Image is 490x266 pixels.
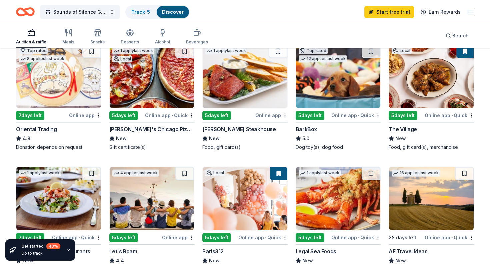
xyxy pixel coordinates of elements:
span: New [116,135,127,143]
div: Get started [21,243,60,249]
div: 40 % [46,243,60,249]
span: • [358,235,359,240]
button: Beverages [186,26,208,48]
div: 1 apply last week [205,47,247,54]
div: Dog toy(s), dog food [296,144,381,151]
div: Online app Quick [52,233,101,242]
span: New [209,135,220,143]
img: Image for Let's Roam [110,167,194,230]
div: Auction & raffle [16,39,46,45]
div: 7 days left [16,111,44,120]
a: Earn Rewards [417,6,465,18]
div: 7 days left [16,233,44,242]
div: Food, gift card(s) [202,144,288,151]
div: Donation depends on request [16,144,101,151]
div: Oriental Trading [16,125,57,133]
div: 5 days left [109,233,138,242]
div: 5 days left [296,233,324,242]
a: Image for Georgio's Chicago Pizzeria & Pub1 applylast weekLocal5days leftOnline app•Quick[PERSON_... [109,44,195,151]
img: Image for Legal Sea Foods [296,167,381,230]
span: • [451,113,453,118]
button: Desserts [121,26,139,48]
div: Online app Quick [238,233,288,242]
a: Discover [162,9,184,15]
div: 16 applies last week [392,170,440,177]
span: Sounds of Silence Gala [53,8,107,16]
div: 1 apply last week [299,170,341,177]
a: Image for BarkBoxTop rated12 applieslast week5days leftOnline app•QuickBarkBox5.0Dog toy(s), dog ... [296,44,381,151]
div: Alcohol [155,39,170,45]
span: • [172,113,173,118]
div: Food, gift card(s), merchandise [389,144,474,151]
div: AF Travel Ideas [389,247,427,255]
a: Track· 5 [131,9,150,15]
img: Image for The Village [389,45,474,108]
div: 8 applies last week [19,55,66,62]
img: Image for Oriental Trading [16,45,101,108]
div: 1 apply last week [19,170,61,177]
img: Image for Cameron Mitchell Restaurants [16,167,101,230]
div: Online app Quick [425,233,474,242]
button: Snacks [90,26,105,48]
button: Alcohol [155,26,170,48]
button: Meals [62,26,74,48]
div: Beverages [186,39,208,45]
img: Image for Paris312 [203,167,287,230]
div: 5 days left [389,111,417,120]
div: 12 applies last week [299,55,347,62]
div: 5 days left [202,233,231,242]
div: Online app [162,233,194,242]
div: Online app Quick [425,111,474,119]
img: Image for Georgio's Chicago Pizzeria & Pub [110,45,194,108]
span: • [265,235,266,240]
img: Image for AF Travel Ideas [389,167,474,230]
div: Online app Quick [145,111,194,119]
button: Sounds of Silence Gala [40,5,120,19]
div: Desserts [121,39,139,45]
div: 5 days left [109,111,138,120]
div: Local [205,170,225,176]
a: Image for The Village Local5days leftOnline app•QuickThe VillageNewFood, gift card(s), merchandise [389,44,474,151]
div: Online app Quick [331,111,381,119]
a: Image for Perry's Steakhouse1 applylast week5days leftOnline app[PERSON_NAME] SteakhouseNewFood, ... [202,44,288,151]
img: Image for BarkBox [296,45,381,108]
div: Snacks [90,39,105,45]
div: Let's Roam [109,247,137,255]
button: Track· 5Discover [125,5,190,19]
div: Online app Quick [331,233,381,242]
span: New [395,135,406,143]
div: Online app [69,111,101,119]
a: Start free trial [364,6,414,18]
div: [PERSON_NAME]'s Chicago Pizzeria & Pub [109,125,195,133]
div: 4 applies last week [112,170,159,177]
span: • [451,235,453,240]
div: Legal Sea Foods [296,247,336,255]
div: 5 days left [296,111,324,120]
div: 28 days left [389,234,416,242]
span: 4.8 [23,135,30,143]
div: 5 days left [202,111,231,120]
a: Image for Oriental TradingTop rated8 applieslast week7days leftOnline appOriental Trading4.8Donat... [16,44,101,151]
span: New [302,257,313,265]
div: Go to track [21,251,60,256]
span: • [358,113,359,118]
div: Local [112,56,132,62]
div: Meals [62,39,74,45]
div: The Village [389,125,417,133]
span: New [209,257,220,265]
div: Online app [255,111,288,119]
span: 4.4 [116,257,124,265]
span: Search [452,32,469,40]
span: New [395,257,406,265]
div: Top rated [299,47,328,54]
div: [PERSON_NAME] Steakhouse [202,125,276,133]
div: Local [392,47,412,54]
div: Paris312 [202,247,224,255]
div: Gift certificate(s) [109,144,195,151]
div: BarkBox [296,125,317,133]
span: 5.0 [302,135,309,143]
div: Top rated [19,47,48,54]
button: Search [440,29,474,42]
a: Home [16,4,35,20]
div: 1 apply last week [112,47,154,54]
